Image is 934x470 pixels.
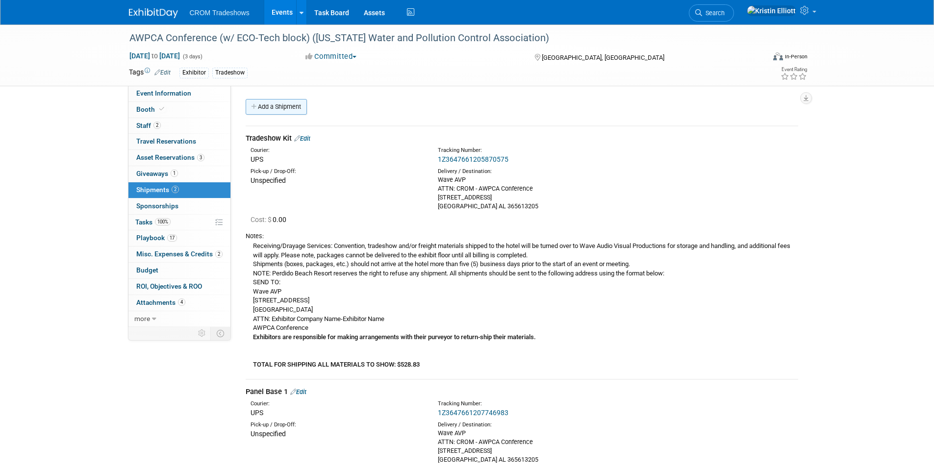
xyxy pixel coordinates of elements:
span: (3 days) [182,53,202,60]
a: more [128,311,230,327]
a: Attachments4 [128,295,230,311]
span: Unspecified [251,430,286,438]
img: Format-Inperson.png [773,52,783,60]
a: Booth [128,102,230,118]
td: Toggle Event Tabs [210,327,230,340]
a: Budget [128,263,230,278]
span: Budget [136,266,158,274]
a: Sponsorships [128,198,230,214]
div: Delivery / Destination: [438,168,610,175]
td: Tags [129,67,171,78]
span: 2 [153,122,161,129]
div: Receiving/Drayage Services: Convention, tradeshow and/or freight materials shipped to the hotel w... [246,241,798,369]
i: Booth reservation complete [159,106,164,112]
span: 4 [178,298,185,306]
div: Event Rating [781,67,807,72]
div: In-Person [784,53,808,60]
span: 17 [167,234,177,242]
div: Courier: [251,400,423,408]
span: Staff [136,122,161,129]
a: Giveaways1 [128,166,230,182]
a: Travel Reservations [128,134,230,149]
div: Tracking Number: [438,147,657,154]
a: Asset Reservations3 [128,150,230,166]
span: Attachments [136,298,185,306]
a: ROI, Objectives & ROO [128,279,230,295]
div: UPS [251,408,423,418]
span: 3 [197,154,204,161]
a: 1Z3647661207746983 [438,409,508,417]
div: Wave AVP ATTN: CROM - AWPCA Conference [STREET_ADDRESS] [GEOGRAPHIC_DATA] AL 365613205 [438,429,610,464]
span: Tasks [135,218,171,226]
span: [GEOGRAPHIC_DATA], [GEOGRAPHIC_DATA] [542,54,664,61]
a: Staff2 [128,118,230,134]
button: Committed [302,51,360,62]
div: UPS [251,154,423,164]
div: Wave AVP ATTN: CROM - AWPCA Conference [STREET_ADDRESS] [GEOGRAPHIC_DATA] AL 365613205 [438,175,610,211]
div: Tracking Number: [438,400,657,408]
div: Notes: [246,232,798,241]
span: Travel Reservations [136,137,196,145]
img: Kristin Elliott [747,5,796,16]
span: 100% [155,218,171,225]
span: Sponsorships [136,202,178,210]
span: Shipments [136,186,179,194]
span: Giveaways [136,170,178,177]
a: Misc. Expenses & Credits2 [128,247,230,262]
span: Cost: $ [251,216,273,223]
a: Tasks100% [128,215,230,230]
a: Shipments2 [128,182,230,198]
span: 2 [215,250,223,258]
a: 1Z3647661205870575 [438,155,508,163]
div: Delivery / Destination: [438,421,610,429]
span: CROM Tradeshows [190,9,250,17]
span: 2 [172,186,179,193]
div: AWPCA Conference (w/ ECO-Tech block) ([US_STATE] Water and Pollution Control Association) [126,29,750,47]
a: Add a Shipment [246,99,307,115]
span: to [150,52,159,60]
a: Search [689,4,734,22]
div: Panel Base 1 [246,387,798,397]
img: ExhibitDay [129,8,178,18]
span: Event Information [136,89,191,97]
a: Edit [294,135,310,142]
span: more [134,315,150,322]
div: Exhibitor [179,68,209,78]
span: Playbook [136,234,177,242]
div: Pick-up / Drop-Off: [251,421,423,429]
b: Exhibitors are responsible for making arrangements with their purveyor to return-ship their mater... [253,333,536,341]
td: Personalize Event Tab Strip [194,327,211,340]
span: 0.00 [251,216,290,223]
b: TOTAL FOR SHIPPING ALL MATERIALS TO SHOW: $528.83 [253,361,420,368]
span: [DATE] [DATE] [129,51,180,60]
span: ROI, Objectives & ROO [136,282,202,290]
span: Misc. Expenses & Credits [136,250,223,258]
div: Pick-up / Drop-Off: [251,168,423,175]
a: Playbook17 [128,230,230,246]
span: Unspecified [251,176,286,184]
a: Edit [290,388,306,396]
span: Booth [136,105,166,113]
a: Edit [154,69,171,76]
div: Event Format [707,51,808,66]
span: Search [702,9,725,17]
div: Tradeshow Kit [246,133,798,144]
a: Event Information [128,86,230,101]
div: Courier: [251,147,423,154]
div: Tradeshow [212,68,248,78]
span: 1 [171,170,178,177]
span: Asset Reservations [136,153,204,161]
